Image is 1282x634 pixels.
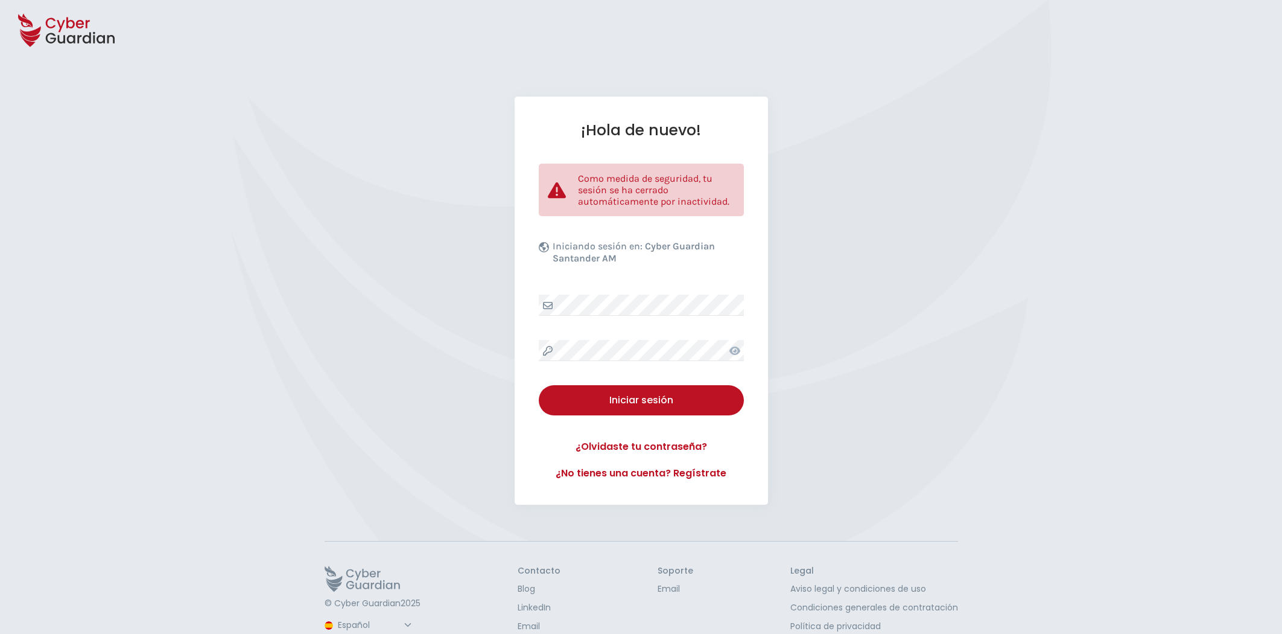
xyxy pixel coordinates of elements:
button: Iniciar sesión [539,385,744,415]
h3: Contacto [518,566,560,577]
p: © Cyber Guardian 2025 [325,598,420,609]
p: Iniciando sesión en: [553,240,741,271]
b: Cyber Guardian Santander AM [553,240,715,264]
a: LinkedIn [518,601,560,614]
a: Condiciones generales de contratación [790,601,958,614]
img: region-logo [325,621,333,630]
a: Email [658,583,693,595]
h3: Legal [790,566,958,577]
h1: ¡Hola de nuevo! [539,121,744,139]
a: ¿No tienes una cuenta? Regístrate [539,466,744,481]
h3: Soporte [658,566,693,577]
a: ¿Olvidaste tu contraseña? [539,440,744,454]
p: Como medida de seguridad, tu sesión se ha cerrado automáticamente por inactividad. [578,173,735,207]
a: Blog [518,583,560,595]
a: Email [518,620,560,633]
a: Política de privacidad [790,620,958,633]
a: Aviso legal y condiciones de uso [790,583,958,595]
div: Iniciar sesión [548,393,735,408]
